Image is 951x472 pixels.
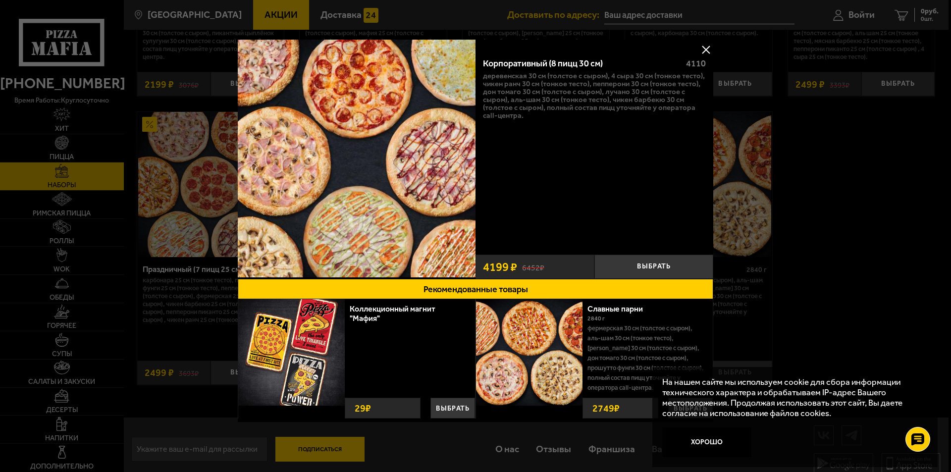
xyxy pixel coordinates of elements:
[662,427,751,457] button: Хорошо
[430,398,475,419] button: Выбрать
[238,40,475,277] img: Корпоративный (8 пицц 30 см)
[662,377,922,418] p: На нашем сайте мы используем cookie для сбора информации технического характера и обрабатываем IP...
[483,58,678,69] div: Корпоративный (8 пицц 30 см)
[686,58,706,69] span: 4110
[238,279,713,299] button: Рекомендованные товары
[483,72,706,119] p: Деревенская 30 см (толстое с сыром), 4 сыра 30 см (тонкое тесто), Чикен Ранч 30 см (тонкое тесто)...
[238,40,475,279] a: Корпоративный (8 пицц 30 см)
[587,315,605,322] span: 2840 г
[594,255,713,279] button: Выбрать
[522,262,544,272] s: 6452 ₽
[587,323,705,393] p: Фермерская 30 см (толстое с сыром), Аль-Шам 30 см (тонкое тесто), [PERSON_NAME] 30 см (толстое с ...
[352,398,373,418] strong: 29 ₽
[350,304,435,323] a: Коллекционный магнит "Мафия"
[587,304,653,314] a: Славные парни
[483,261,517,273] span: 4199 ₽
[590,398,622,418] strong: 2749 ₽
